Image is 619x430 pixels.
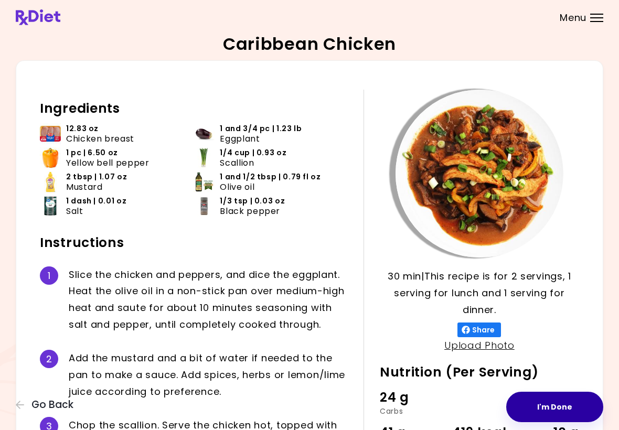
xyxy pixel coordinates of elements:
[220,158,254,168] span: Scallion
[380,364,579,381] h2: Nutrition (Per Serving)
[380,407,446,415] div: Carbs
[40,100,348,117] h2: Ingredients
[220,206,280,216] span: Black pepper
[444,339,515,352] a: Upload Photo
[66,134,134,144] span: Chicken breast
[223,36,396,52] h2: Caribbean Chicken
[31,399,73,411] span: Go Back
[66,182,102,192] span: Mustard
[16,399,79,411] button: Go Back
[560,13,586,23] span: Menu
[220,124,302,134] span: 1 and 3/4 pc | 1.23 lb
[40,234,348,251] h2: Instructions
[69,350,348,400] div: A d d t h e m u s t a r d a n d a b i t o f w a t e r i f n e e d e d t o t h e p a n t o m a k e...
[220,182,254,192] span: Olive oil
[457,322,501,337] button: Share
[220,134,260,144] span: Eggplant
[380,268,579,318] p: 30 min | This recipe is for 2 servings, 1 serving for lunch and 1 serving for dinner.
[66,148,118,158] span: 1 pc | 6.50 oz
[66,158,150,168] span: Yellow bell pepper
[470,326,497,334] span: Share
[66,206,83,216] span: Salt
[513,388,579,407] div: 17 g
[220,148,286,158] span: 1/4 cup | 0.93 oz
[220,196,285,206] span: 1/3 tsp | 0.03 oz
[16,9,60,25] img: RxDiet
[40,266,58,285] div: 1
[66,196,126,206] span: 1 dash | 0.01 oz
[40,350,58,368] div: 2
[506,392,603,422] button: I'm Done
[66,172,127,182] span: 2 tbsp | 1.07 oz
[220,172,321,182] span: 1 and 1/2 tbsp | 0.79 fl oz
[69,266,348,333] div: S l i c e t h e c h i c k e n a n d p e p p e r s , a n d d i c e t h e e g g p l a n t . H e a t...
[66,124,99,134] span: 12.83 oz
[380,388,446,407] div: 24 g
